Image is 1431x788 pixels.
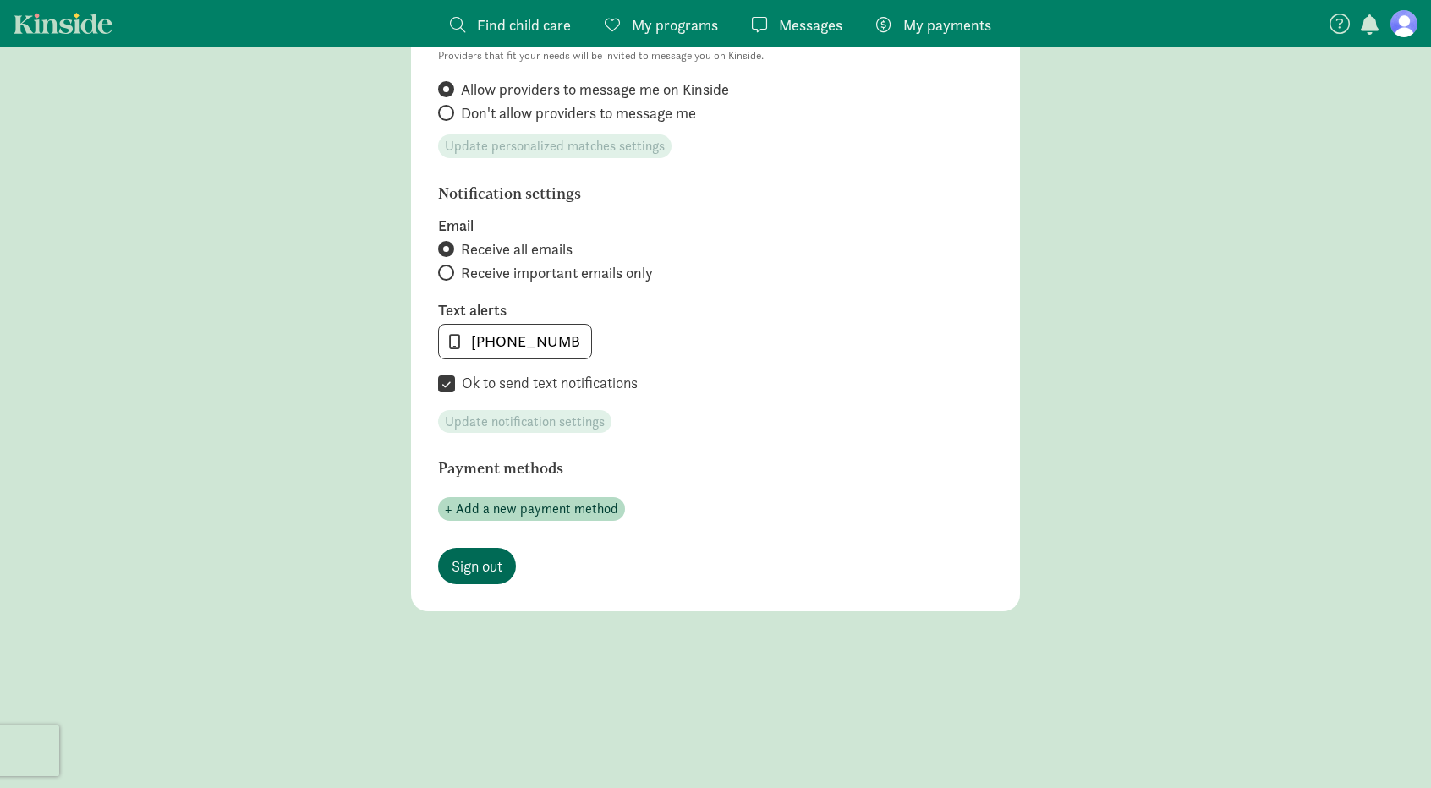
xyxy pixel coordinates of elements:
span: Allow providers to message me on Kinside [461,79,729,100]
h6: Notification settings [438,185,903,202]
span: Sign out [452,555,502,577]
span: Messages [779,14,842,36]
input: 555-555-5555 [439,325,591,358]
a: Kinside [14,13,112,34]
button: Update personalized matches settings [438,134,672,158]
p: Providers that fit your needs will be invited to message you on Kinside. [438,46,993,66]
span: Find child care [477,14,571,36]
h6: Payment methods [438,460,903,477]
span: Don't allow providers to message me [461,103,696,123]
span: Receive important emails only [461,263,653,283]
span: Update notification settings [445,412,605,432]
button: + Add a new payment method [438,497,625,521]
a: Sign out [438,548,516,584]
label: Text alerts [438,300,993,320]
span: My programs [632,14,718,36]
label: Email [438,216,993,236]
button: Update notification settings [438,410,611,434]
span: + Add a new payment method [445,499,618,519]
span: Receive all emails [461,239,573,260]
label: Ok to send text notifications [455,373,638,393]
span: Update personalized matches settings [445,136,665,156]
span: My payments [903,14,991,36]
